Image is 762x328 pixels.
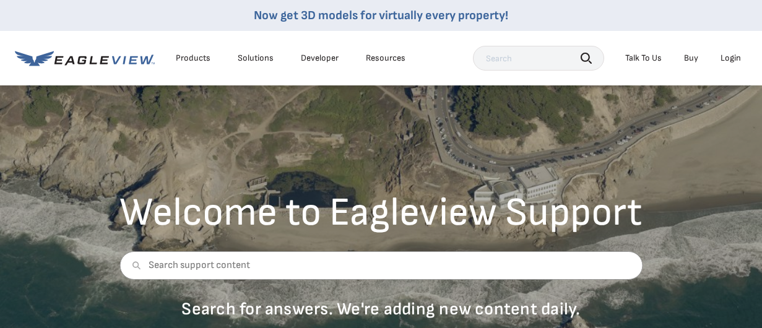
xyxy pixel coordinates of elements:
h2: Welcome to Eagleview Support [119,193,643,233]
div: Resources [366,53,405,64]
input: Search [473,46,604,71]
a: Now get 3D models for virtually every property! [254,8,508,23]
div: Login [721,53,741,64]
input: Search support content [119,251,643,280]
div: Solutions [238,53,274,64]
div: Products [176,53,210,64]
p: Search for answers. We're adding new content daily. [119,298,643,320]
div: Talk To Us [625,53,662,64]
a: Buy [684,53,698,64]
a: Developer [301,53,339,64]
